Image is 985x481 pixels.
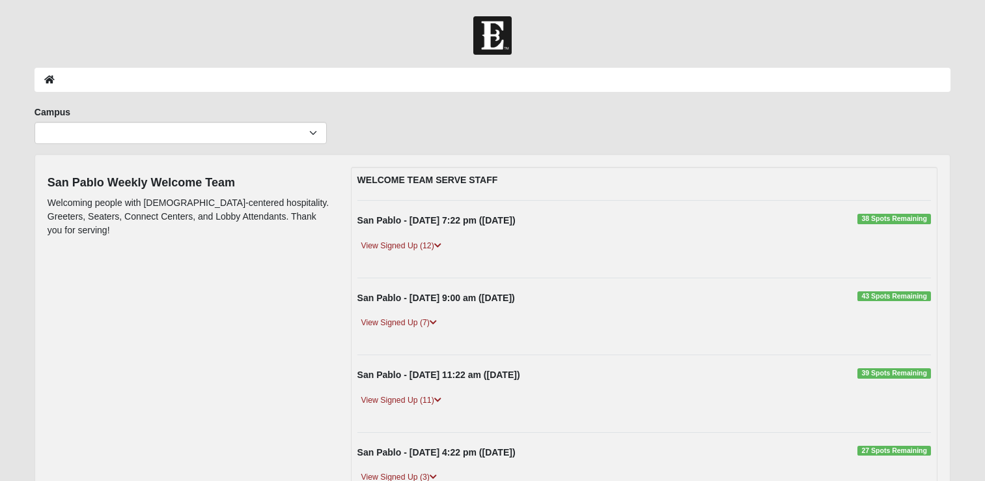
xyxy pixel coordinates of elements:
[35,106,70,119] label: Campus
[857,291,931,302] span: 43 Spots Remaining
[357,370,520,380] strong: San Pablo - [DATE] 11:22 am ([DATE])
[857,446,931,456] span: 27 Spots Remaining
[357,175,498,185] strong: WELCOME TEAM SERVE STAFF
[857,368,931,379] span: 39 Spots Remaining
[48,196,331,237] p: Welcoming people with [DEMOGRAPHIC_DATA]-centered hospitality. Greeters, Seaters, Connect Centers...
[357,316,441,330] a: View Signed Up (7)
[473,16,512,55] img: Church of Eleven22 Logo
[357,394,445,407] a: View Signed Up (11)
[48,176,331,190] h4: San Pablo Weekly Welcome Team
[357,447,516,458] strong: San Pablo - [DATE] 4:22 pm ([DATE])
[857,214,931,224] span: 38 Spots Remaining
[357,293,515,303] strong: San Pablo - [DATE] 9:00 am ([DATE])
[357,215,516,226] strong: San Pablo - [DATE] 7:22 pm ([DATE])
[357,239,445,253] a: View Signed Up (12)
